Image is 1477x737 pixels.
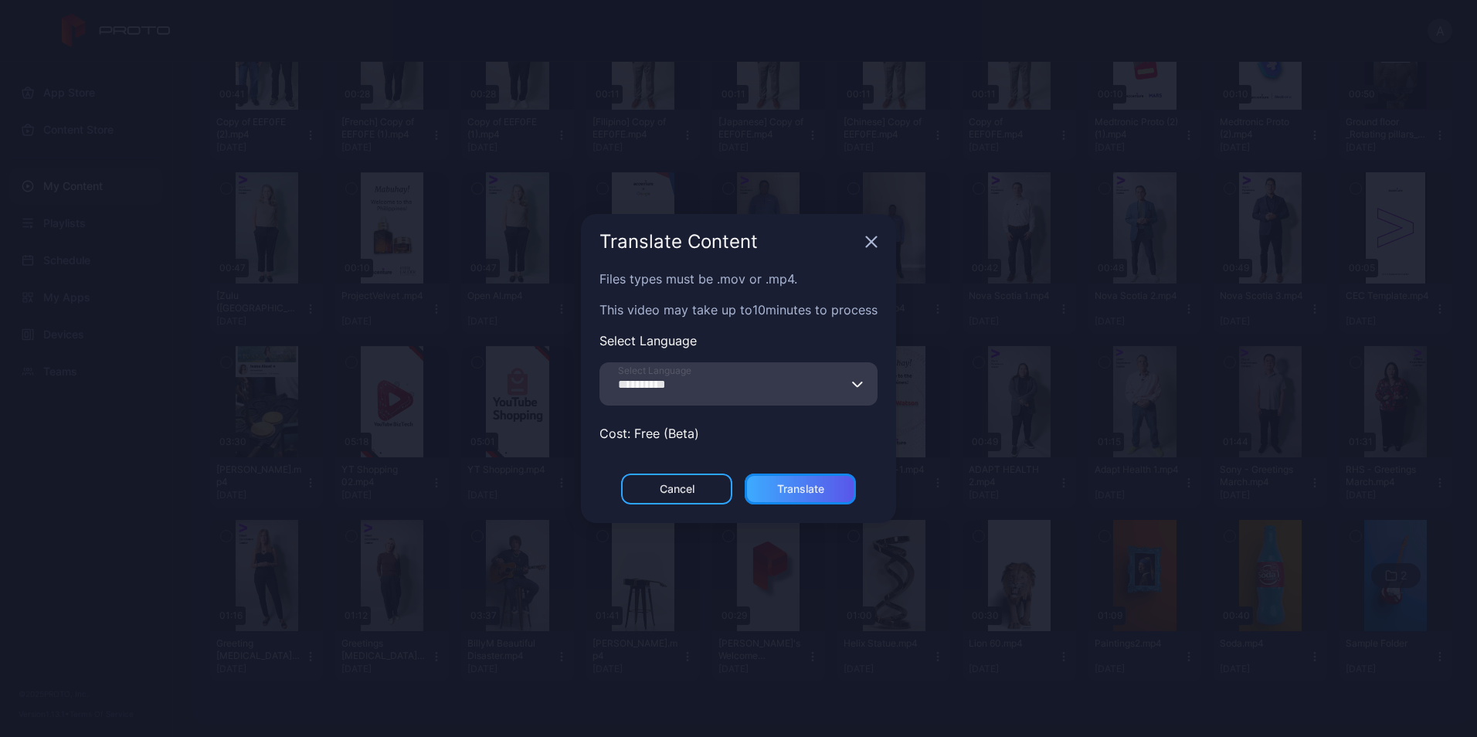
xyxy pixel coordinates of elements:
[851,362,864,406] button: Select Language
[599,331,878,350] p: Select Language
[599,301,878,319] p: This video may take up to 10 minutes to process
[599,233,859,251] div: Translate Content
[621,474,732,504] button: Cancel
[599,424,878,443] p: Cost: Free (Beta)
[599,270,878,288] p: Files types must be .mov or .mp4.
[599,362,878,406] input: Select Language
[660,483,694,495] div: Cancel
[745,474,856,504] button: Translate
[618,365,691,377] span: Select Language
